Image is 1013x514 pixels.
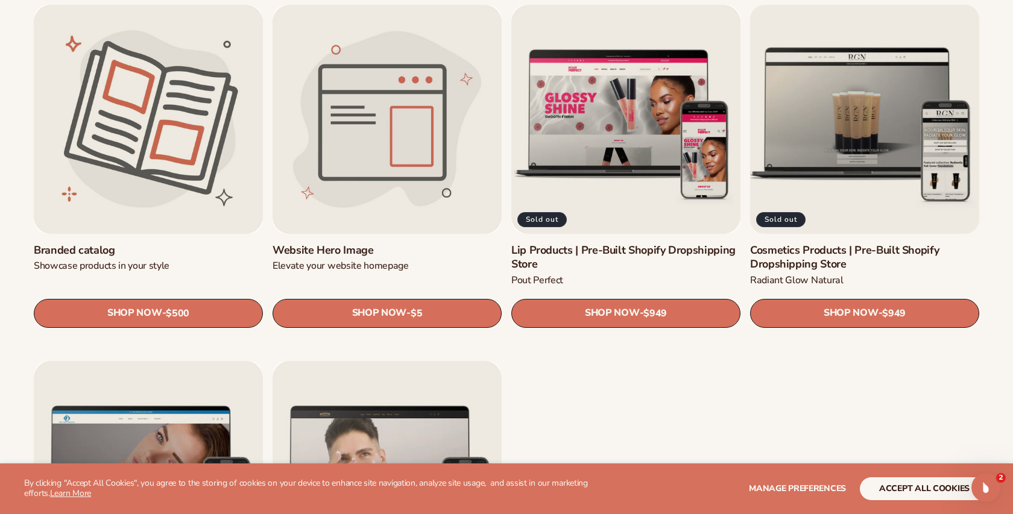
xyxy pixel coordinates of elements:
a: Website Hero Image [273,243,502,257]
span: $5 [411,307,422,319]
span: SHOP NOW [352,307,406,319]
span: Manage preferences [749,483,846,494]
a: SHOP NOW- $5 [273,298,502,327]
a: SHOP NOW- $500 [34,298,263,327]
a: SHOP NOW- $949 [511,298,740,327]
span: 2 [996,473,1006,483]
span: $949 [643,307,667,319]
button: accept all cookies [860,477,989,500]
a: Cosmetics Products | Pre-Built Shopify Dropshipping Store [750,243,979,272]
p: By clicking "Accept All Cookies", you agree to the storing of cookies on your device to enhance s... [24,478,591,499]
span: $949 [882,307,906,319]
iframe: Intercom live chat [971,473,1000,502]
a: Lip Products | Pre-Built Shopify Dropshipping Store [511,243,740,272]
span: $500 [166,307,189,319]
span: SHOP NOW [824,307,878,319]
a: SHOP NOW- $949 [750,298,979,327]
a: Branded catalog [34,243,263,257]
a: Learn More [50,487,91,499]
span: SHOP NOW [107,307,162,319]
button: Manage preferences [749,477,846,500]
span: SHOP NOW [585,307,639,319]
